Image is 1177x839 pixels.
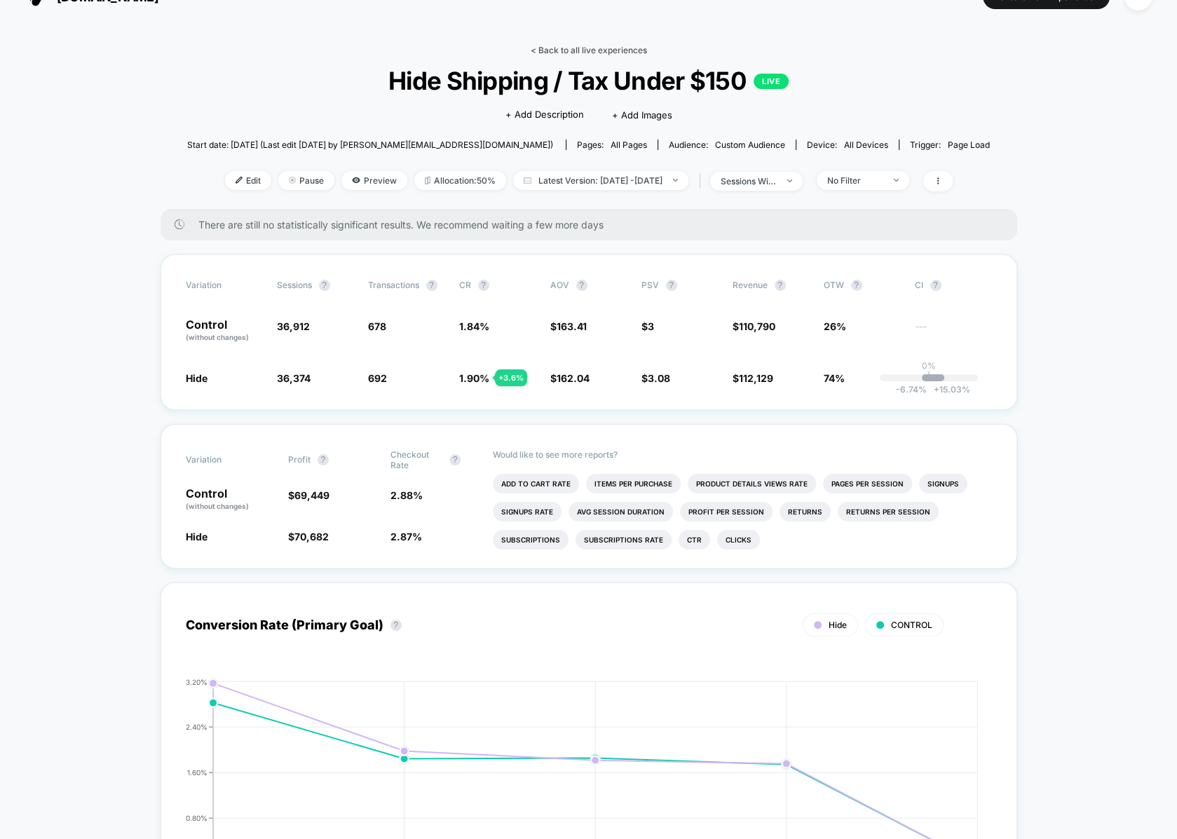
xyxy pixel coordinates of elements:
span: Hide [186,372,207,384]
span: Custom Audience [715,139,785,150]
span: -6.74 % [896,384,927,395]
span: $ [288,531,329,543]
span: AOV [550,280,569,290]
li: Subscriptions Rate [576,530,672,550]
span: PSV [641,280,659,290]
li: Profit Per Session [680,502,773,521]
tspan: 0.80% [186,813,207,821]
span: 36,912 [277,320,310,332]
span: all devices [844,139,888,150]
span: 2.87 % [390,531,422,543]
span: | [695,171,710,191]
span: CONTROL [891,620,932,630]
span: 69,449 [294,489,329,501]
li: Returns Per Session [838,502,939,521]
span: $ [550,320,587,332]
button: ? [390,620,402,631]
span: Preview [341,171,407,190]
div: + 3.6 % [495,369,527,386]
div: sessions with impression [721,176,777,186]
div: No Filter [827,175,883,186]
span: all pages [611,139,647,150]
p: LIVE [754,74,789,89]
img: rebalance [425,177,430,184]
span: 15.03 % [927,384,970,395]
li: Avg Session Duration [569,502,673,521]
li: Items Per Purchase [586,474,681,493]
div: Pages: [577,139,647,150]
span: Edit [225,171,271,190]
span: $ [641,372,670,384]
button: ? [449,454,461,465]
span: + [934,384,939,395]
img: edit [236,177,243,184]
p: Would like to see more reports? [493,449,991,460]
span: Profit [288,454,311,465]
button: ? [318,454,329,465]
span: 110,790 [739,320,775,332]
button: ? [478,280,489,291]
span: 3 [648,320,654,332]
span: + Add Description [505,108,584,122]
span: Revenue [733,280,768,290]
tspan: 2.40% [186,722,207,730]
span: Latest Version: [DATE] - [DATE] [513,171,688,190]
li: Ctr [679,530,710,550]
span: Hide Shipping / Tax Under $150 [227,66,949,95]
span: OTW [824,280,901,291]
p: 0% [922,360,936,371]
span: 70,682 [294,531,329,543]
button: ? [851,280,862,291]
p: | [927,371,930,381]
button: ? [930,280,941,291]
img: end [787,179,792,182]
span: Hide [829,620,847,630]
span: Device: [796,139,899,150]
div: Trigger: [910,139,990,150]
li: Returns [780,502,831,521]
span: Allocation: 50% [414,171,506,190]
span: Hide [186,531,207,543]
span: 1.90 % [459,372,489,384]
span: 678 [368,320,386,332]
li: Pages Per Session [823,474,912,493]
span: Pause [278,171,334,190]
span: 2.88 % [390,489,423,501]
button: ? [319,280,330,291]
img: end [894,179,899,182]
span: $ [641,320,654,332]
span: + Add Images [612,109,672,121]
span: Sessions [277,280,312,290]
li: Product Details Views Rate [688,474,816,493]
span: 162.04 [557,372,590,384]
span: 74% [824,372,845,384]
div: Audience: [669,139,785,150]
a: < Back to all live experiences [531,45,647,55]
li: Add To Cart Rate [493,474,579,493]
li: Subscriptions [493,530,569,550]
p: Control [186,488,274,512]
span: 112,129 [739,372,773,384]
tspan: 3.20% [186,677,207,685]
p: Control [186,319,263,343]
span: (without changes) [186,502,249,510]
span: 3.08 [648,372,670,384]
img: end [289,177,296,184]
span: Page Load [948,139,990,150]
span: CI [915,280,992,291]
button: ? [666,280,677,291]
span: $ [733,320,775,332]
span: There are still no statistically significant results. We recommend waiting a few more days [198,219,989,231]
span: 692 [368,372,387,384]
button: ? [775,280,786,291]
span: 163.41 [557,320,587,332]
img: end [673,179,678,182]
button: ? [426,280,437,291]
li: Signups Rate [493,502,562,521]
span: Transactions [368,280,419,290]
span: $ [288,489,329,501]
span: Start date: [DATE] (Last edit [DATE] by [PERSON_NAME][EMAIL_ADDRESS][DOMAIN_NAME]) [187,139,553,150]
span: --- [915,322,992,343]
span: CR [459,280,471,290]
img: calendar [524,177,531,184]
